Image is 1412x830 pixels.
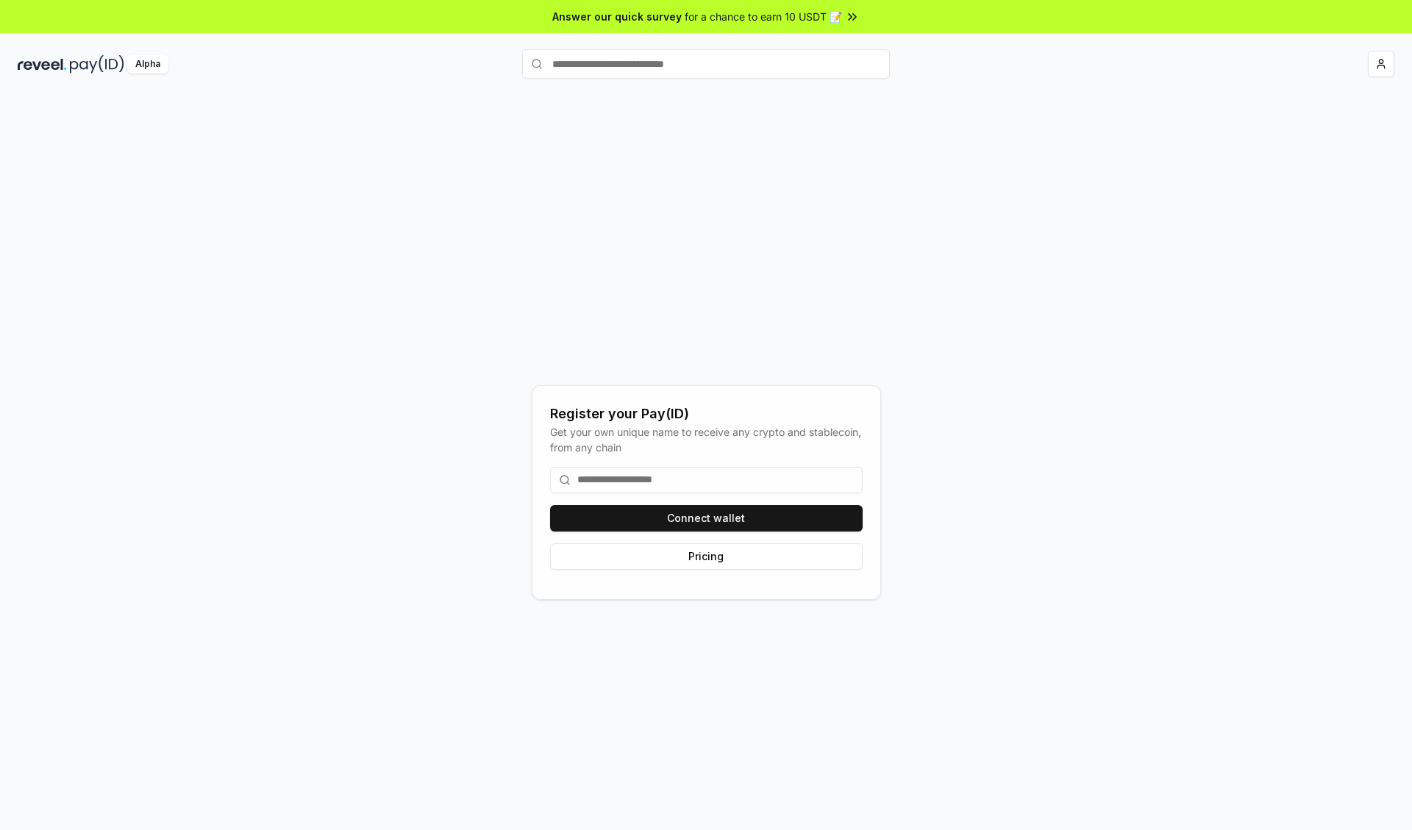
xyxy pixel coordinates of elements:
button: Pricing [550,543,863,570]
span: for a chance to earn 10 USDT 📝 [685,9,842,24]
img: pay_id [70,55,124,74]
div: Get your own unique name to receive any crypto and stablecoin, from any chain [550,424,863,455]
div: Alpha [127,55,168,74]
span: Answer our quick survey [552,9,682,24]
img: reveel_dark [18,55,67,74]
div: Register your Pay(ID) [550,404,863,424]
button: Connect wallet [550,505,863,532]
